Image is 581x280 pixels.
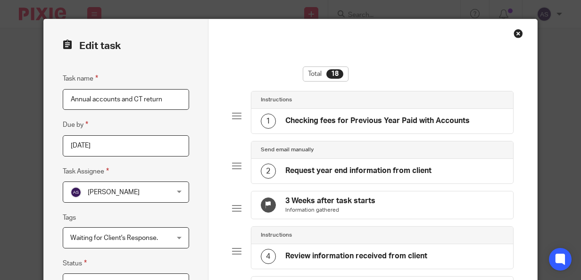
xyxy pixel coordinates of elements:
label: Tags [63,213,76,222]
h4: Checking fees for Previous Year Paid with Accounts [285,116,470,126]
h2: Edit task [63,38,189,54]
h4: Instructions [261,231,292,239]
div: 18 [326,69,343,79]
div: Close this dialog window [514,29,523,38]
h4: Request year end information from client [285,166,432,176]
h4: Instructions [261,96,292,104]
h4: 3 Weeks after task starts [285,196,375,206]
img: svg%3E [70,187,82,198]
span: [PERSON_NAME] [88,189,140,196]
div: 2 [261,164,276,179]
div: 4 [261,249,276,264]
label: Due by [63,119,88,130]
span: Waiting for Client's Response. [70,235,158,241]
h4: Send email manually [261,146,314,154]
div: 1 [261,114,276,129]
p: Information gathered [285,206,375,214]
label: Task name [63,73,98,84]
h4: Review information received from client [285,251,427,261]
input: Pick a date [63,135,189,156]
label: Task Assignee [63,166,109,177]
label: Status [63,258,87,269]
div: Total [303,66,349,82]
